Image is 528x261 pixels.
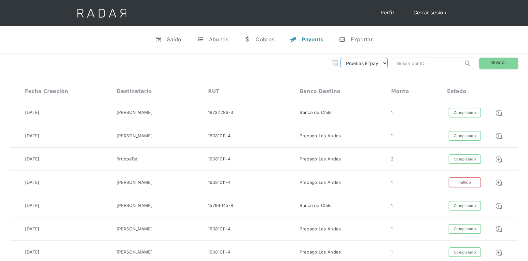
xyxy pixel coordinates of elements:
div: 1 [391,179,393,186]
div: 16081011-4 [208,133,230,139]
div: 18732286-3 [208,109,233,116]
div: Prepago Los Andes [299,249,341,255]
img: Detalle [495,179,502,186]
a: Buscar [479,58,518,69]
input: Busca por ID [393,58,463,69]
div: Fallido [449,177,481,187]
form: Form [329,58,388,69]
div: Prepago Los Andes [299,179,341,186]
div: [DATE] [25,109,40,116]
div: Exportar [351,36,372,43]
div: Banco de Chile [299,202,332,209]
div: Prepago Los Andes [299,226,341,232]
div: [DATE] [25,202,40,209]
div: 16081011-4 [208,179,230,186]
div: [DATE] [25,179,40,186]
div: 16081011-4 [208,226,230,232]
div: 15796045-8 [208,202,233,209]
div: n [339,36,345,43]
div: y [290,36,297,43]
div: PruebaTati [117,156,138,162]
div: [PERSON_NAME] [117,249,153,255]
div: Completado [449,154,481,164]
div: [PERSON_NAME] [117,226,153,232]
div: Completado [449,201,481,211]
div: v [155,36,162,43]
img: Detalle [495,202,502,210]
img: Detalle [495,249,502,256]
div: Estado [447,89,466,94]
img: Detalle [495,132,502,140]
img: Detalle [495,156,502,163]
div: Banco de Chile [299,109,332,116]
div: [DATE] [25,226,40,232]
div: Completado [449,131,481,141]
div: Destinatario [117,89,152,94]
div: Saldo [167,36,182,43]
div: 2 [391,156,394,162]
div: Cobros [256,36,274,43]
div: [DATE] [25,249,40,255]
div: Payouts [302,36,323,43]
a: Cerrar sesión [407,7,453,19]
div: [PERSON_NAME] [117,109,153,116]
img: Detalle [495,109,502,117]
div: Abonos [209,36,229,43]
div: [DATE] [25,156,40,162]
div: 16081011-4 [208,156,230,162]
div: RUT [208,89,219,94]
div: [PERSON_NAME] [117,179,153,186]
div: 1 [391,226,393,232]
div: 16081011-4 [208,249,230,255]
div: Completado [449,224,481,234]
div: Prepago Los Andes [299,133,341,139]
div: 1 [391,202,393,209]
div: Prepago Los Andes [299,156,341,162]
div: [PERSON_NAME] [117,202,153,209]
div: Monto [391,89,409,94]
div: 1 [391,133,393,139]
div: Banco destino [299,89,340,94]
div: w [244,36,250,43]
div: [PERSON_NAME] [117,133,153,139]
div: Completado [449,247,481,257]
a: Perfil [374,7,400,19]
div: t [197,36,204,43]
div: Fecha creación [25,89,68,94]
div: 1 [391,249,393,255]
div: Completado [449,108,481,118]
img: Detalle [495,226,502,233]
div: [DATE] [25,133,40,139]
div: 1 [391,109,393,116]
